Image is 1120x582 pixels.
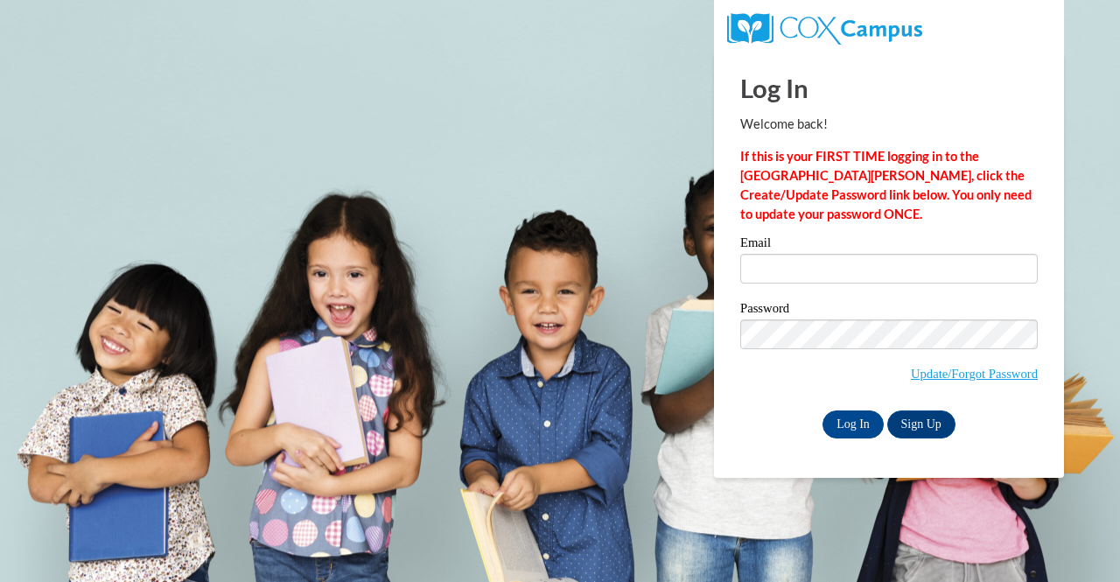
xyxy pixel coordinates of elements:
[740,149,1032,221] strong: If this is your FIRST TIME logging in to the [GEOGRAPHIC_DATA][PERSON_NAME], click the Create/Upd...
[740,70,1038,106] h1: Log In
[740,115,1038,134] p: Welcome back!
[887,410,955,438] a: Sign Up
[740,236,1038,254] label: Email
[727,13,922,45] img: COX Campus
[727,20,922,35] a: COX Campus
[822,410,884,438] input: Log In
[740,302,1038,319] label: Password
[911,367,1038,381] a: Update/Forgot Password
